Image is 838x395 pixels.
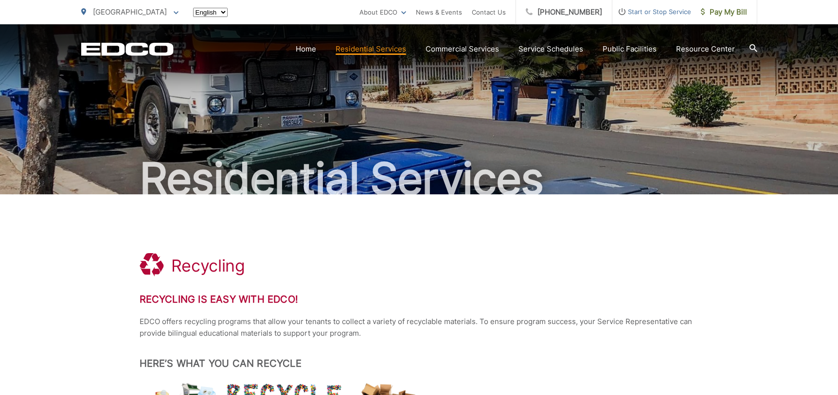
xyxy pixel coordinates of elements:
span: Pay My Bill [701,6,747,18]
a: Residential Services [336,43,406,55]
a: Contact Us [472,6,506,18]
span: [GEOGRAPHIC_DATA] [93,7,167,17]
a: Public Facilities [603,43,657,55]
strong: Recycling is Easy with EDCO! [140,293,299,305]
h2: Residential Services [81,155,757,203]
a: News & Events [416,6,462,18]
a: Commercial Services [426,43,499,55]
h2: Here’s What You Can Recycle [140,358,699,369]
a: EDCD logo. Return to the homepage. [81,42,174,56]
a: Resource Center [676,43,735,55]
a: Service Schedules [518,43,583,55]
a: About EDCO [359,6,406,18]
p: EDCO offers recycling programs that allow your tenants to collect a variety of recyclable materia... [140,316,699,339]
select: Select a language [193,8,228,17]
a: Home [296,43,316,55]
h1: Recycling [171,256,245,275]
